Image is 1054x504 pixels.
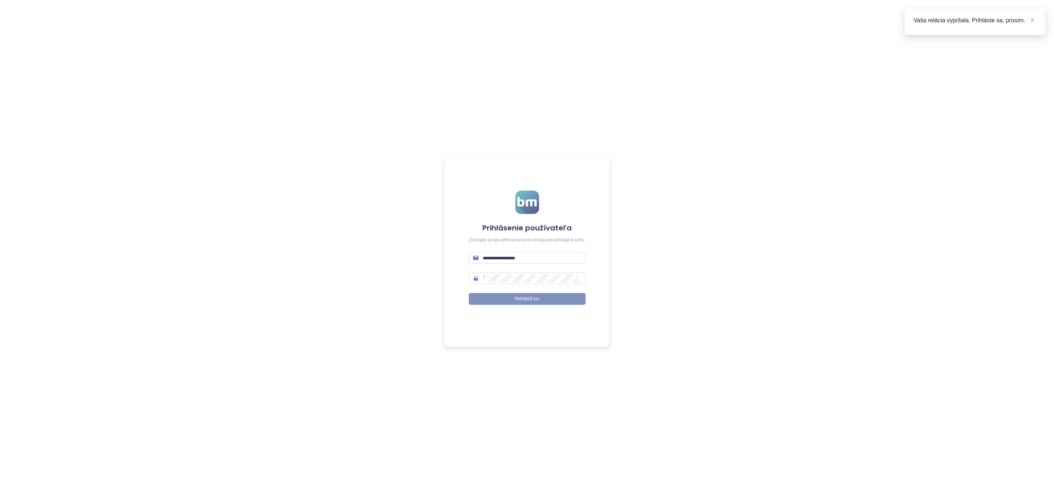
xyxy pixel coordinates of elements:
[473,276,478,281] span: lock
[1030,18,1035,23] span: close
[913,16,1036,25] div: Vaša relácia vypršala. Prihláste sa, prosím.
[473,255,478,260] span: mail
[469,237,586,244] div: Zadajte svoje prihlasovacie údaje pre prístup k účtu.
[515,296,539,302] span: Prihlásiť sa
[515,191,539,214] img: logo
[469,223,586,233] h4: Prihlásenie používateľa
[469,293,586,305] button: Prihlásiť sa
